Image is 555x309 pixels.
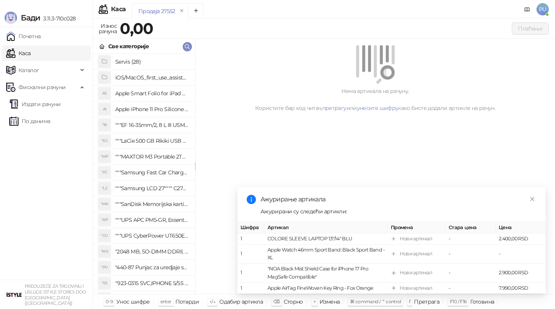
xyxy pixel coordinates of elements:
[237,283,264,294] td: 1
[496,233,546,245] td: 2.400,00 RSD
[98,182,111,194] div: "L2
[5,12,17,24] img: Logo
[115,103,189,115] h4: Apple iPhone 11 Pro Silicone Case - Black
[237,222,264,233] th: Шифра
[237,233,264,245] td: 1
[115,71,189,84] h4: iOS/MacOS_first_use_assistance (4)
[115,198,189,210] h4: """SanDisk Memorijska kartica 256GB microSDXC sa SD adapterom SDSQXA1-256G-GN6MA - Extreme PLUS, ...
[536,3,549,15] span: PU
[175,297,199,307] div: Потврди
[400,269,432,277] div: Нови артикал
[313,299,316,304] span: +
[450,299,466,304] span: F10 / F16
[400,284,432,292] div: Нови артикал
[446,245,496,263] td: -
[115,87,189,100] h4: Apple Smart Folio for iPad mini (A17 Pro) - Sage
[9,113,50,129] a: По данима
[106,299,113,304] span: 0-9
[93,54,195,294] div: grid
[98,277,111,289] div: "S5
[322,105,346,111] a: претрагу
[400,250,432,258] div: Нови артикал
[264,283,388,294] td: Apple AirTag FineWoven Key Ring - Fox Orange
[115,119,189,131] h4: """EF 16-35mm/2, 8 L III USM"""
[446,233,496,245] td: -
[261,207,536,216] div: Ажурирани су следећи артикли:
[115,135,189,147] h4: """LaCie 500 GB Rikiki USB 3.0 / Ultra Compact & Resistant aluminum / USB 3.0 / 2.5"""""""
[264,264,388,283] td: "NOA Black Mist Shield Case for iPhone 17 Pro MagSafe Compatible"
[350,299,401,304] span: ⌘ command / ⌃ control
[98,87,111,100] div: AS
[446,222,496,233] th: Стара цена
[496,264,546,283] td: 2.900,00 RSD
[115,293,189,305] h4: "923-0448 SVC,IPHONE,TOURQUE DRIVER KIT .65KGF- CM Šrafciger "
[115,261,189,274] h4: "440-87 Punjac za uredjaje sa micro USB portom 4/1, Stand."
[6,46,30,61] a: Каса
[388,222,446,233] th: Промена
[205,87,546,112] div: Нема артикала на рачуну. Користите бар код читач, или како бисте додали артикле на рачун.
[414,297,439,307] div: Претрага
[97,21,118,36] div: Износ рачуна
[521,3,533,15] a: Документација
[496,283,546,294] td: 7.990,00 RSD
[273,299,279,304] span: ⌫
[219,297,263,307] div: Одабир артикла
[528,195,536,203] a: Close
[446,283,496,294] td: -
[6,29,41,44] a: Почетна
[98,261,111,274] div: "PU
[470,297,494,307] div: Готовина
[111,6,126,12] div: Каса
[98,230,111,242] div: "CU
[98,150,111,163] div: "MP
[120,19,153,38] strong: 0,00
[115,277,189,289] h4: "923-0315 SVC,IPHONE 5/5S BATTERY REMOVAL TRAY Držač za iPhone sa kojim se otvara display
[261,195,536,204] div: Ажурирање артикала
[115,56,189,68] h4: Servis (28)
[530,196,535,202] span: close
[264,245,388,263] td: Apple Watch 46mm Sport Band: Black Sport Band - XL
[21,13,40,22] span: Бади
[98,245,111,258] div: "MS
[209,299,215,304] span: ↑/↓
[115,166,189,179] h4: """Samsung Fast Car Charge Adapter, brzi auto punja_, boja crna"""
[18,79,66,95] span: Фискални рачуни
[320,297,340,307] div: Измена
[116,297,150,307] div: Унос шифре
[98,103,111,115] div: AI
[25,284,86,306] small: PREDUZEĆE ZA TRGOVINU I USLUGE ISTYLE STORES DOO [GEOGRAPHIC_DATA] ([GEOGRAPHIC_DATA])
[138,7,175,15] div: Продаја 27552
[98,119,111,131] div: "18
[237,264,264,283] td: 1
[115,214,189,226] h4: """UPS APC PM5-GR, Essential Surge Arrest,5 utic_nica"""
[512,22,549,35] button: Плаћање
[98,198,111,210] div: "MK
[247,195,256,204] span: info-circle
[284,297,303,307] div: Сторно
[188,3,203,19] button: Add tab
[115,150,189,163] h4: """MAXTOR M3 Portable 2TB 2.5"""" crni eksterni hard disk HX-M201TCB/GM"""
[177,8,187,14] button: remove
[237,245,264,263] td: 1
[400,235,432,243] div: Нови артикал
[98,166,111,179] div: "FC
[9,96,61,112] a: Издати рачуни
[264,233,388,245] td: COLORE SLEEVE LAPTOP 13"/14" BLU
[40,15,76,22] span: 3.11.3-710c028
[98,214,111,226] div: "AP
[409,299,410,304] span: f
[446,264,496,283] td: -
[108,42,149,51] div: Све категорије
[496,245,546,263] td: -
[115,230,189,242] h4: """UPS CyberPower UT650EG, 650VA/360W , line-int., s_uko, desktop"""
[115,182,189,194] h4: """Samsung LCD 27"""" C27F390FHUXEN"""
[496,222,546,233] th: Цена
[98,293,111,305] div: "SD
[357,105,399,111] a: унесите шифру
[160,299,172,304] span: enter
[18,62,39,78] span: Каталог
[264,222,388,233] th: Артикал
[115,245,189,258] h4: "2048 MB, SO-DIMM DDRII, 667 MHz, Napajanje 1,8 0,1 V, Latencija CL5"
[6,287,22,302] img: 64x64-companyLogo-77b92cf4-9946-4f36-9751-bf7bb5fd2c7d.png
[98,135,111,147] div: "5G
